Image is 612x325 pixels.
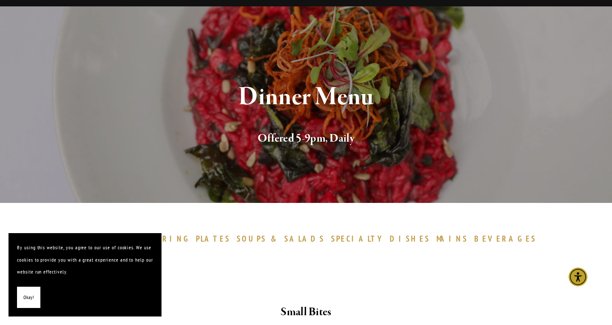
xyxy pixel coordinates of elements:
[237,234,266,244] span: SOUPS
[436,234,468,244] span: MAINS
[284,234,325,244] span: SALADS
[331,234,434,244] a: SPECIALTYDISHES
[8,233,161,316] section: Cookie banner
[17,242,153,278] p: By using this website, you agree to our use of cookies. We use cookies to provide you with a grea...
[237,234,329,244] a: SOUPS&SALADS
[331,234,385,244] span: SPECIALTY
[17,287,40,308] button: Okay!
[474,234,536,244] span: BEVERAGES
[196,234,230,244] span: PLATES
[140,234,192,244] span: SHARING
[436,234,473,244] a: MAINS
[58,130,554,148] h2: Offered 5-9pm, Daily
[58,83,554,111] h1: Dinner Menu
[140,234,235,244] a: SHARINGPLATES
[280,305,331,319] strong: Small Bites
[569,268,587,286] div: Accessibility Menu
[474,234,541,244] a: BEVERAGES
[271,234,280,244] span: &
[23,291,34,304] span: Okay!
[390,234,430,244] span: DISHES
